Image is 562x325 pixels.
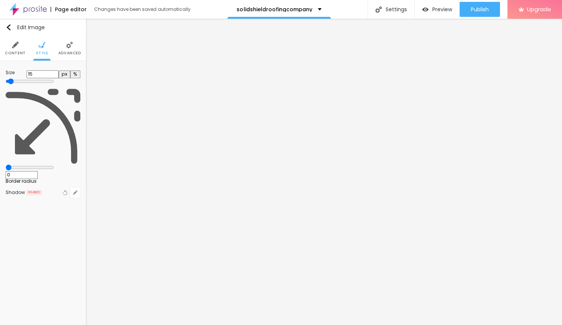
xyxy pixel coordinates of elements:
div: Size [6,70,27,75]
button: % [70,70,80,78]
button: px [59,70,70,78]
img: Icone [38,42,45,48]
span: Advanced [58,51,81,55]
iframe: Editor [86,19,562,325]
p: solidshieldroofingcompany [237,7,312,12]
img: Icone [375,6,382,13]
div: Page editor [50,7,87,12]
span: Upgrade [527,6,551,12]
span: DISABLED [27,190,42,195]
span: Style [36,51,48,55]
div: Changes have been saved automatically [94,7,191,12]
img: view-1.svg [422,6,428,13]
span: Preview [432,6,452,12]
img: Icone [6,24,12,30]
img: Icone [12,42,19,48]
span: Publish [470,6,488,12]
img: Icone [66,42,73,48]
img: Icone [6,89,80,164]
div: Edit Image [6,24,45,30]
div: Border radius [6,179,80,183]
span: Content [5,51,25,55]
button: Publish [459,2,500,17]
button: Preview [414,2,459,17]
div: Shadow [6,190,25,195]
